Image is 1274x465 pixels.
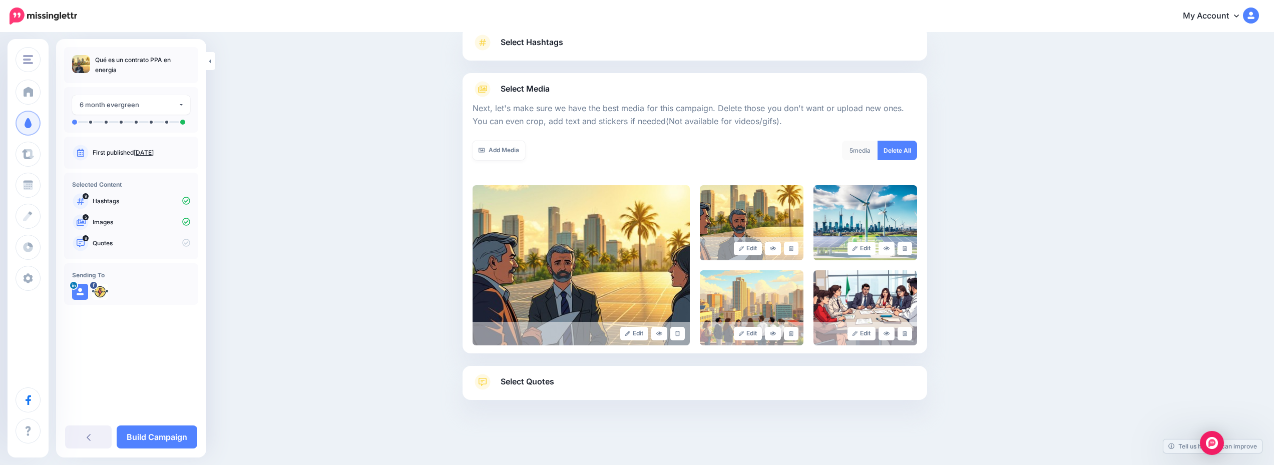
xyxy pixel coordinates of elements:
[72,271,190,279] h4: Sending To
[473,35,917,61] a: Select Hashtags
[72,55,90,73] img: 31dd2aa798d568c688937840903b008a_thumb.jpg
[501,375,554,388] span: Select Quotes
[1200,431,1224,455] div: Open Intercom Messenger
[93,239,190,248] p: Quotes
[134,149,154,156] a: [DATE]
[620,327,649,340] a: Edit
[734,327,762,340] a: Edit
[72,95,190,115] button: 6 month evergreen
[92,284,108,300] img: 423062226_10168349165260567_2198412837278824759_n-bsa154780.jpg
[501,82,550,96] span: Select Media
[1163,439,1262,453] a: Tell us how we can improve
[80,99,178,111] div: 6 month evergreen
[847,242,876,255] a: Edit
[501,36,563,49] span: Select Hashtags
[878,141,917,160] a: Delete All
[95,55,190,75] p: Qué es un contrato PPA en energía
[473,102,917,128] p: Next, let's make sure we have the best media for this campaign. Delete those you don't want or up...
[700,185,803,260] img: 5e025eceaf2a494d5017de00ff291719_large.jpg
[72,284,88,300] img: user_default_image.png
[93,197,190,206] p: Hashtags
[813,270,917,345] img: 39310664bf5c77dc857fe745dd8407b1_large.jpg
[842,141,878,160] div: media
[473,97,917,345] div: Select Media
[473,81,917,97] a: Select Media
[83,235,89,241] span: 8
[473,141,525,160] a: Add Media
[93,218,190,227] p: Images
[813,185,917,260] img: 1cbf8aaaadd6cdeda6ca5991153b5b03_large.jpg
[473,185,690,345] img: 31dd2aa798d568c688937840903b008a_large.jpg
[1173,4,1259,29] a: My Account
[850,147,853,154] span: 5
[83,193,89,199] span: 9
[734,242,762,255] a: Edit
[93,148,190,157] p: First published
[10,8,77,25] img: Missinglettr
[23,55,33,64] img: menu.png
[72,181,190,188] h4: Selected Content
[847,327,876,340] a: Edit
[83,214,89,220] span: 5
[700,270,803,345] img: 293388f866595363aec322fdbb896783_large.jpg
[473,374,917,400] a: Select Quotes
